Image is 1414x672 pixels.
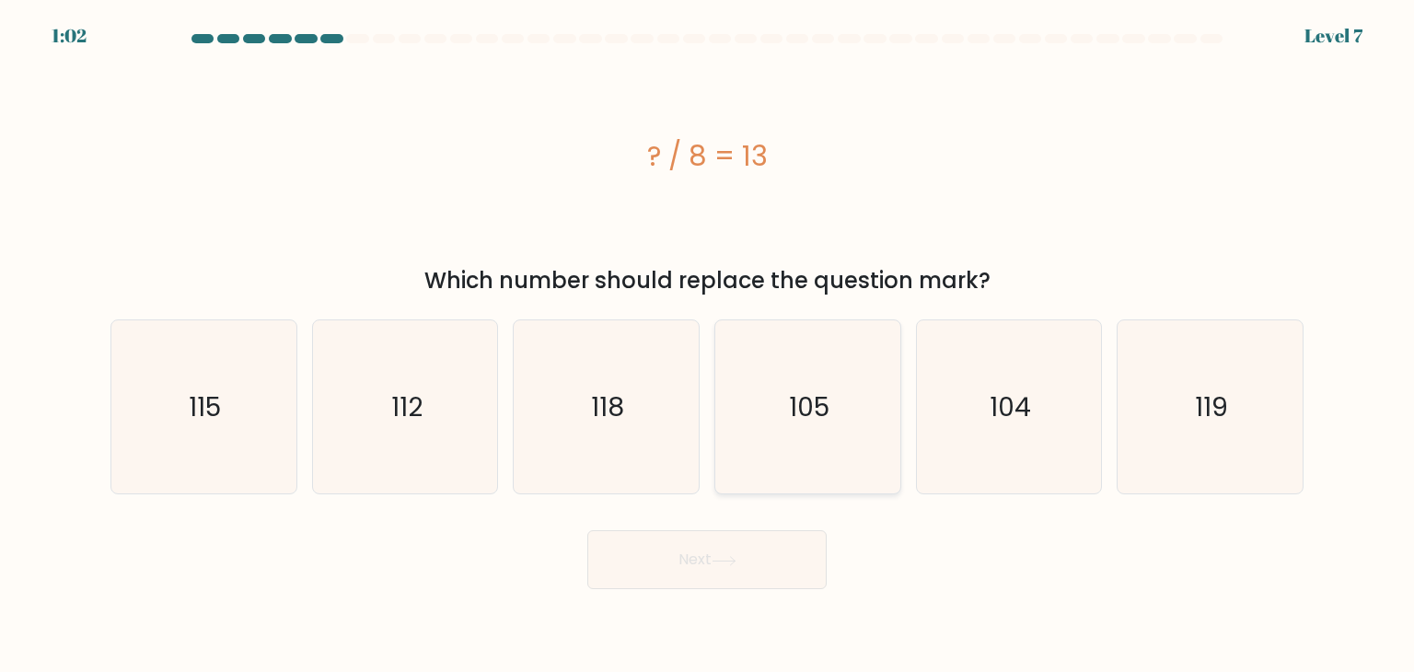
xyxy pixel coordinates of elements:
[789,388,829,425] text: 105
[190,388,222,425] text: 115
[110,135,1304,177] div: ? / 8 = 13
[122,264,1292,297] div: Which number should replace the question mark?
[1195,388,1228,425] text: 119
[587,530,827,589] button: Next
[990,388,1031,425] text: 104
[52,22,87,50] div: 1:02
[1304,22,1362,50] div: Level 7
[391,388,423,425] text: 112
[592,388,625,425] text: 118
